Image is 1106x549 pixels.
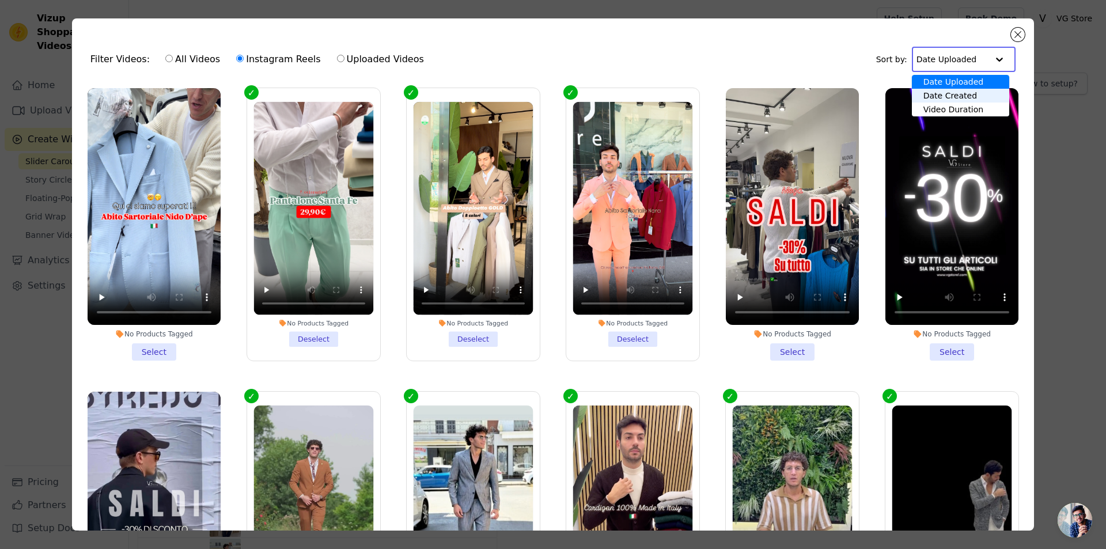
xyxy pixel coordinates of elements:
[885,330,1018,339] div: No Products Tagged
[1058,503,1092,537] div: Aprire la chat
[165,52,221,67] label: All Videos
[876,47,1016,72] div: Sort by:
[336,52,425,67] label: Uploaded Videos
[236,52,321,67] label: Instagram Reels
[253,319,373,327] div: No Products Tagged
[726,330,859,339] div: No Products Tagged
[912,75,1009,89] div: Date Uploaded
[88,330,221,339] div: No Products Tagged
[1011,28,1025,41] button: Close modal
[413,319,533,327] div: No Products Tagged
[90,46,430,73] div: Filter Videos:
[912,103,1009,116] div: Video Duration
[912,89,1009,103] div: Date Created
[573,319,693,327] div: No Products Tagged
